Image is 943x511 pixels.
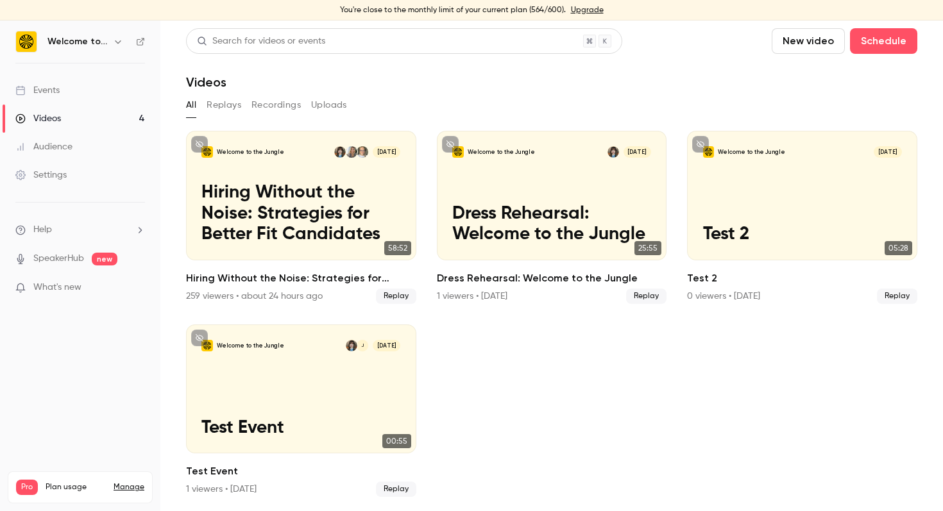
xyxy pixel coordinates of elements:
[877,289,917,304] span: Replay
[437,131,667,304] a: Dress Rehearsal: Welcome to the JungleWelcome to the JungleAlysia Wanczyk[DATE]Dress Rehearsal: W...
[33,252,84,265] a: SpeakerHub
[92,253,117,265] span: new
[186,324,416,498] li: Test Event
[186,290,323,303] div: 259 viewers • about 24 hours ago
[311,95,347,115] button: Uploads
[624,146,652,158] span: [DATE]
[687,290,760,303] div: 0 viewers • [DATE]
[33,223,52,237] span: Help
[346,340,357,351] img: Alysia Wanczyk
[437,271,667,286] h2: Dress Rehearsal: Welcome to the Jungle
[15,84,60,97] div: Events
[356,339,369,352] div: J
[186,131,917,497] ul: Videos
[346,146,357,158] img: Lucy Szypula
[626,289,667,304] span: Replay
[186,95,196,115] button: All
[16,31,37,52] img: Welcome to the Jungle
[373,340,401,351] span: [DATE]
[437,131,667,304] li: Dress Rehearsal: Welcome to the Jungle
[452,203,651,245] p: Dress Rehearsal: Welcome to the Jungle
[186,464,416,479] h2: Test Event
[217,342,284,349] p: Welcome to the Jungle
[186,131,416,304] li: Hiring Without the Noise: Strategies for Better Fit Candidates
[15,169,67,181] div: Settings
[437,290,507,303] div: 1 viewers • [DATE]
[186,74,226,90] h1: Videos
[382,434,411,448] span: 00:55
[217,148,284,156] p: Welcome to the Jungle
[186,324,416,498] a: Test EventWelcome to the JungleJAlysia Wanczyk[DATE]Test Event00:55Test Event1 viewers • [DATE]Re...
[703,224,902,244] p: Test 2
[850,28,917,54] button: Schedule
[15,112,61,125] div: Videos
[687,271,917,286] h2: Test 2
[687,131,917,304] li: Test 2
[16,480,38,495] span: Pro
[687,131,917,304] a: Test 2Welcome to the Jungle[DATE]Test 205:28Test 20 viewers • [DATE]Replay
[46,482,106,492] span: Plan usage
[114,482,144,492] a: Manage
[207,95,241,115] button: Replays
[468,148,535,156] p: Welcome to the Jungle
[357,146,368,158] img: Cat Symons
[334,146,346,158] img: Alysia Wanczyk
[384,241,411,255] span: 58:52
[201,417,400,438] p: Test Event
[442,136,459,153] button: unpublished
[373,146,401,158] span: [DATE]
[191,136,208,153] button: unpublished
[186,28,917,503] section: Videos
[33,281,81,294] span: What's new
[874,146,902,158] span: [DATE]
[186,131,416,304] a: Hiring Without the Noise: Strategies for Better Fit CandidatesWelcome to the JungleCat SymonsLucy...
[251,95,301,115] button: Recordings
[885,241,912,255] span: 05:28
[607,146,619,158] img: Alysia Wanczyk
[186,271,416,286] h2: Hiring Without the Noise: Strategies for Better Fit Candidates
[15,140,72,153] div: Audience
[376,482,416,497] span: Replay
[186,483,257,496] div: 1 viewers • [DATE]
[197,35,325,48] div: Search for videos or events
[718,148,785,156] p: Welcome to the Jungle
[191,330,208,346] button: unpublished
[376,289,416,304] span: Replay
[15,223,145,237] li: help-dropdown-opener
[571,5,604,15] a: Upgrade
[634,241,661,255] span: 25:55
[772,28,845,54] button: New video
[201,182,400,244] p: Hiring Without the Noise: Strategies for Better Fit Candidates
[692,136,709,153] button: unpublished
[47,35,108,48] h6: Welcome to the Jungle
